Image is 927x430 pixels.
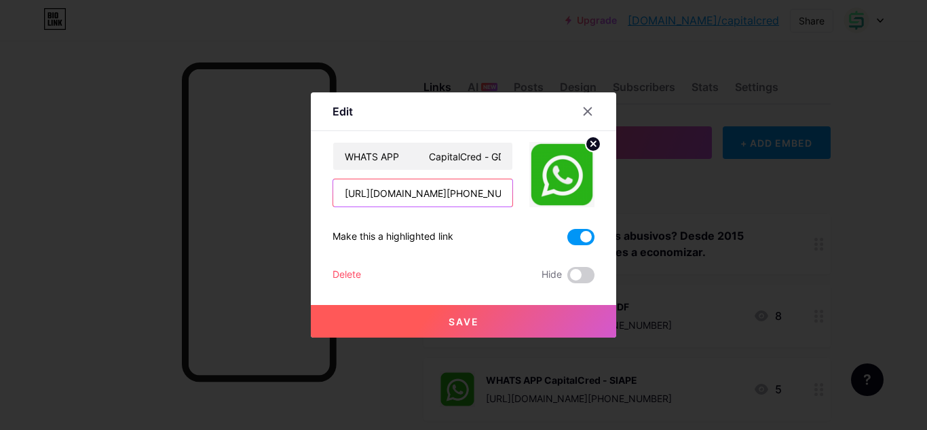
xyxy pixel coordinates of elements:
[542,267,562,283] span: Hide
[333,267,361,283] div: Delete
[333,103,353,120] div: Edit
[529,142,594,207] img: link_thumbnail
[311,305,616,338] button: Save
[333,229,453,245] div: Make this a highlighted link
[333,143,512,170] input: Title
[449,316,479,327] span: Save
[333,179,512,207] input: URL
